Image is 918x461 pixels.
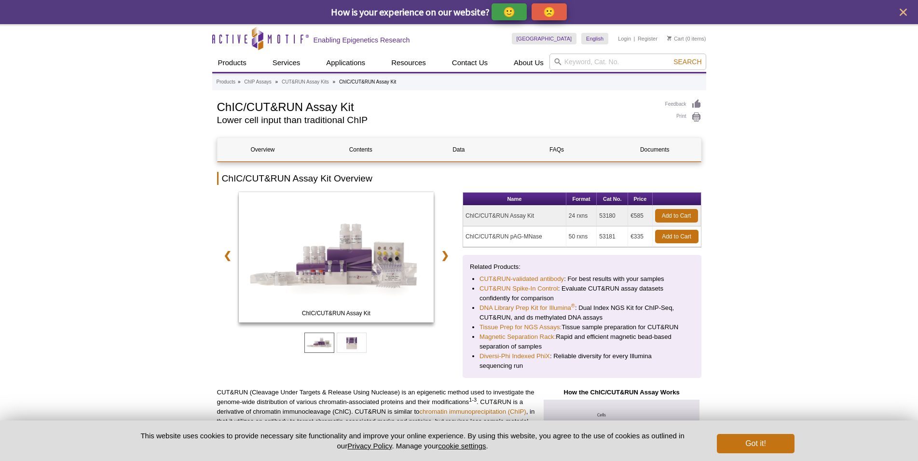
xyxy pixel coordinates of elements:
[717,434,794,453] button: Got it!
[543,6,555,18] p: 🙁
[667,36,671,41] img: Your Cart
[331,6,490,18] span: How is your experience on our website?
[571,303,575,308] sup: ®
[512,33,577,44] a: [GEOGRAPHIC_DATA]
[438,442,486,450] button: cookie settings
[463,193,566,206] th: Name
[563,389,679,396] strong: How the ChIC/CUT&RUN Assay Works
[480,303,685,322] li: : Dual Index NGS Kit for ChIP-Seq, CUT&RUN, and ds methylated DNA assays
[446,54,493,72] a: Contact Us
[480,351,685,371] li: : Reliable diversity for every Illumina sequencing run
[212,54,252,72] a: Products
[239,192,434,325] a: ChIC/CUT&RUN Assay Kit
[238,79,241,84] li: »
[239,192,434,322] img: ChIC/CUT&RUN Assay Kit
[480,284,685,303] li: : Evaluate CUT&RUN assay datasets confidently for comparison
[470,262,694,272] p: Related Products:
[480,332,556,342] a: Magnetic Separation Rack:
[503,6,515,18] p: 🙂
[463,206,566,226] td: ChIC/CUT&RUN Assay Kit
[885,428,908,451] iframe: Intercom live chat
[435,244,455,266] a: ❯
[655,209,698,223] a: Add to Cart
[597,193,628,206] th: Cat No.
[628,193,652,206] th: Price
[320,54,371,72] a: Applications
[618,35,631,42] a: Login
[480,351,550,361] a: Diversi-Phi Indexed PhiX
[217,388,535,436] p: CUT&RUN (Cleavage Under Targets & Release Using Nuclease) is an epigenetic method used to investi...
[218,138,308,161] a: Overview
[566,226,597,247] td: 50 rxns
[609,138,700,161] a: Documents
[581,33,608,44] a: English
[671,57,704,66] button: Search
[480,274,685,284] li: : For best results with your samples
[339,79,396,84] li: ChIC/CUT&RUN Assay Kit
[665,99,701,110] a: Feedback
[628,206,652,226] td: €585
[667,35,684,42] a: Cart
[897,6,909,18] button: close
[267,54,306,72] a: Services
[314,36,410,44] h2: Enabling Epigenetics Research
[511,138,602,161] a: FAQs
[508,54,549,72] a: About Us
[480,332,685,351] li: Rapid and efficient magnetic bead-based separation of samples
[673,58,701,66] span: Search
[566,206,597,226] td: 24 rxns
[628,226,652,247] td: €335
[667,33,706,44] li: (0 items)
[419,408,526,415] a: chromatin immunoprecipitation (ChIP)
[480,274,564,284] a: CUT&RUN-validated antibody
[597,226,628,247] td: 53181
[665,112,701,123] a: Print
[597,206,628,226] td: 53180
[413,138,504,161] a: Data
[217,172,701,185] h2: ChIC/CUT&RUN Assay Kit Overview
[566,193,597,206] th: Format
[469,397,477,403] sup: 1-3
[282,78,329,86] a: CUT&RUN Assay Kits
[638,35,658,42] a: Register
[480,284,558,293] a: CUT&RUN Spike-In Control
[217,116,656,125] h2: Lower cell input than traditional ChIP
[217,99,656,113] h1: ChIC/CUT&RUN Assay Kit
[275,79,278,84] li: »
[333,79,336,84] li: »
[480,303,575,313] a: DNA Library Prep Kit for Illumina®
[241,308,432,318] span: ChIC/CUT&RUN Assay Kit
[244,78,272,86] a: ChIP Assays
[463,226,566,247] td: ChIC/CUT&RUN pAG-MNase
[480,322,562,332] a: Tissue Prep for NGS Assays:
[315,138,406,161] a: Contents
[124,431,701,451] p: This website uses cookies to provide necessary site functionality and improve your online experie...
[655,230,699,243] a: Add to Cart
[217,78,235,86] a: Products
[549,54,706,70] input: Keyword, Cat. No.
[347,442,392,450] a: Privacy Policy
[480,322,685,332] li: Tissue sample preparation for CUT&RUN
[634,33,635,44] li: |
[217,244,238,266] a: ❮
[385,54,432,72] a: Resources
